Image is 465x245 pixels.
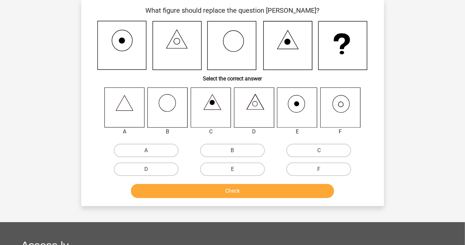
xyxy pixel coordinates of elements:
h6: Select the correct answer [92,70,373,82]
button: Check [131,184,334,198]
div: E [272,128,323,136]
div: D [229,128,280,136]
label: E [200,163,265,176]
div: B [142,128,193,136]
label: A [114,144,179,157]
p: What figure should replace the question [PERSON_NAME]? [92,5,373,15]
div: C [186,128,236,136]
label: D [114,163,179,176]
div: F [315,128,366,136]
div: A [99,128,150,136]
label: C [286,144,351,157]
label: B [200,144,265,157]
label: F [286,163,351,176]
